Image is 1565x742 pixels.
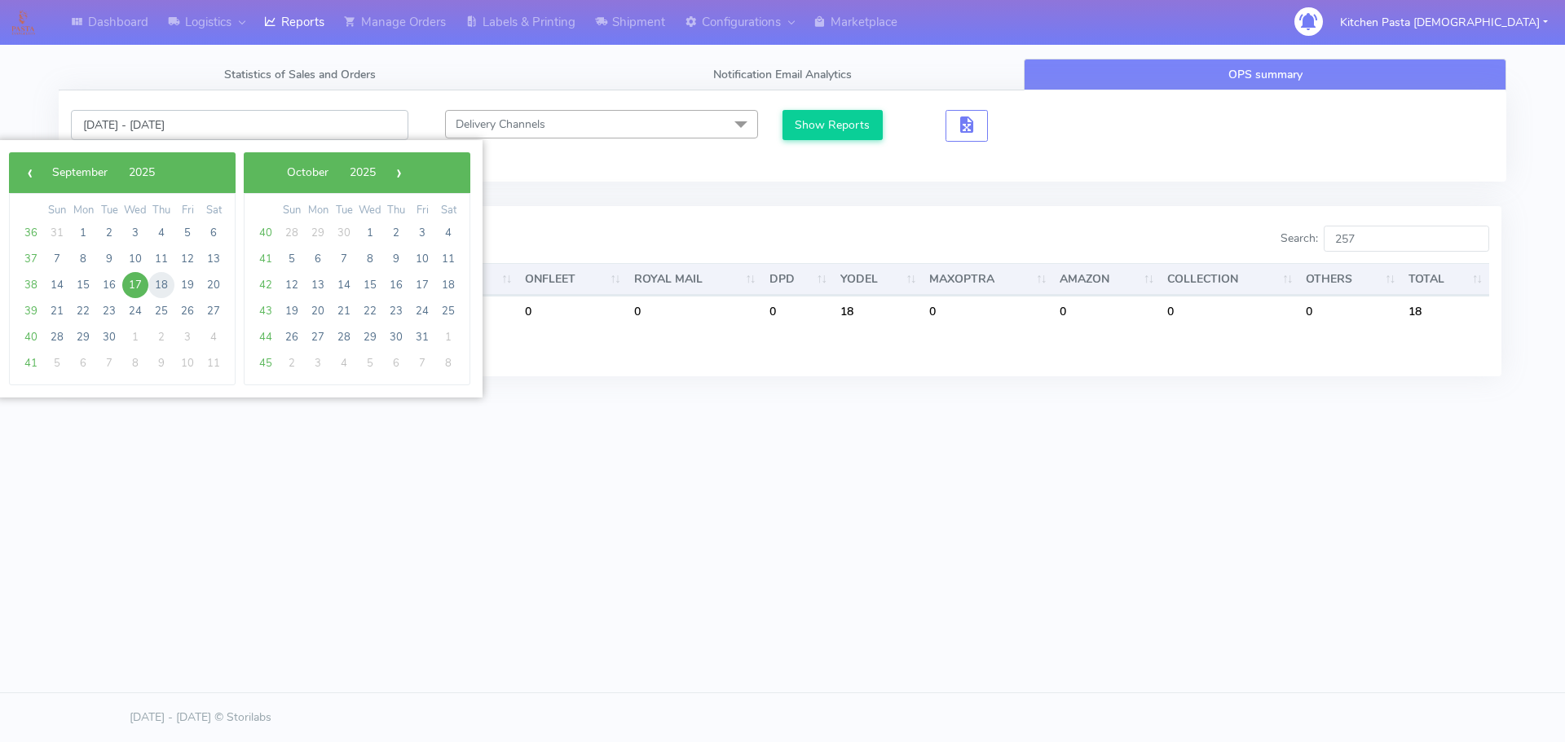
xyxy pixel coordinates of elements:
button: October [276,160,339,185]
th: weekday [174,202,201,220]
span: 23 [96,298,122,324]
td: 0 [763,296,834,327]
th: DPD : activate to sort column ascending [763,263,834,296]
span: 8 [122,350,148,376]
span: 39 [18,298,44,324]
span: 31 [44,220,70,246]
span: 4 [201,324,227,350]
span: 2 [383,220,409,246]
th: weekday [148,202,174,220]
span: 5 [174,220,201,246]
span: 9 [383,246,409,272]
span: 9 [148,350,174,376]
span: 13 [201,246,227,272]
span: 44 [253,324,279,350]
span: 7 [409,350,435,376]
span: 29 [305,220,331,246]
span: 6 [383,350,409,376]
span: 30 [331,220,357,246]
bs-datepicker-navigation-view: ​ ​ ​ [252,161,411,177]
span: 8 [70,246,96,272]
span: 17 [409,272,435,298]
th: ROYAL MAIL : activate to sort column ascending [628,263,763,296]
button: Show Reports [782,110,883,140]
span: 7 [96,350,122,376]
td: 0 [1161,296,1299,327]
span: 43 [253,298,279,324]
th: YODEL : activate to sort column ascending [834,263,924,296]
span: 8 [357,246,383,272]
span: 26 [279,324,305,350]
th: weekday [122,202,148,220]
button: ‹ [17,160,42,185]
span: 6 [201,220,227,246]
span: 11 [201,350,227,376]
span: 15 [70,272,96,298]
span: 4 [331,350,357,376]
span: 18 [435,272,461,298]
span: 27 [305,324,331,350]
button: 2025 [118,160,165,185]
span: 1 [70,220,96,246]
span: 24 [122,298,148,324]
span: 22 [70,298,96,324]
span: 15 [357,272,383,298]
span: 40 [18,324,44,350]
span: 25 [148,298,174,324]
button: Kitchen Pasta [DEMOGRAPHIC_DATA] [1328,6,1560,39]
span: 29 [70,324,96,350]
span: 11 [148,246,174,272]
span: 2 [96,220,122,246]
span: Delivery Channels [456,116,545,132]
span: 3 [305,350,331,376]
th: weekday [201,202,227,220]
th: weekday [305,202,331,220]
span: 30 [96,324,122,350]
span: 20 [201,272,227,298]
span: 1 [357,220,383,246]
td: 0 [518,296,627,327]
span: 41 [253,246,279,272]
th: weekday [357,202,383,220]
span: September [52,165,108,180]
span: 7 [44,246,70,272]
td: 18 [1402,296,1489,327]
span: 3 [409,220,435,246]
th: weekday [409,202,435,220]
span: 13 [305,272,331,298]
td: 18 [834,296,924,327]
span: 2 [148,324,174,350]
span: 20 [305,298,331,324]
span: 19 [279,298,305,324]
td: 0 [449,296,519,327]
td: 0 [923,296,1053,327]
span: 2 [279,350,305,376]
span: 3 [174,324,201,350]
span: 6 [70,350,96,376]
span: 41 [18,350,44,376]
span: 14 [331,272,357,298]
th: weekday [331,202,357,220]
span: 12 [174,246,201,272]
th: weekday [96,202,122,220]
span: 3 [122,220,148,246]
span: 31 [409,324,435,350]
span: 7 [331,246,357,272]
span: 38 [18,272,44,298]
span: 16 [96,272,122,298]
span: 2025 [350,165,376,180]
span: OPS summary [1228,67,1303,82]
label: Search: [1281,226,1489,252]
span: 5 [44,350,70,376]
span: 14 [44,272,70,298]
button: › [386,160,411,185]
th: COLLECTION : activate to sort column ascending [1161,263,1299,296]
th: weekday [435,202,461,220]
input: Pick the Daterange [71,110,408,140]
span: Statistics of Sales and Orders [224,67,376,82]
span: 25 [435,298,461,324]
span: 18 [148,272,174,298]
th: weekday [70,202,96,220]
th: DHL : activate to sort column ascending [449,263,519,296]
